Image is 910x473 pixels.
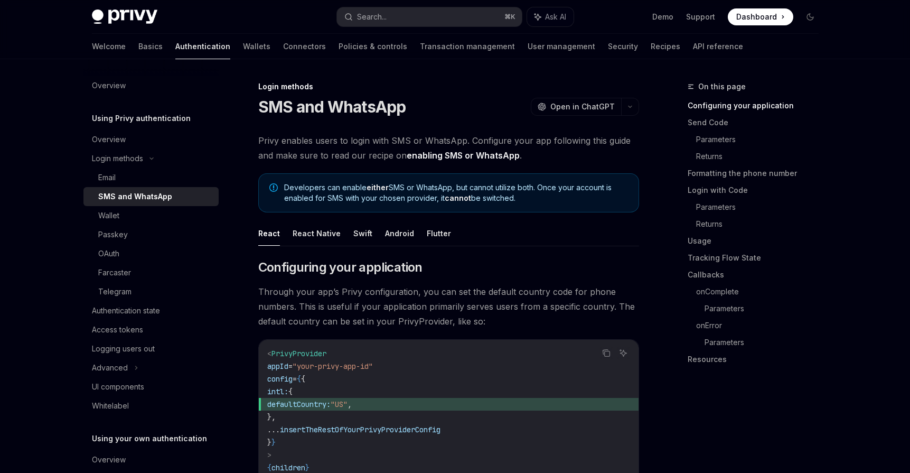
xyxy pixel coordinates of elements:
span: Open in ChatGPT [550,101,615,112]
a: Email [83,168,219,187]
div: Authentication state [92,304,160,317]
a: Dashboard [728,8,793,25]
span: ... [267,425,280,434]
a: Usage [688,233,827,249]
svg: Note [269,183,278,192]
span: { [288,387,293,396]
button: Swift [353,221,372,246]
div: Overview [92,453,126,466]
div: Search... [357,11,387,23]
a: Demo [652,12,673,22]
span: { [267,463,271,472]
h5: Using your own authentication [92,432,207,445]
a: Wallets [243,34,270,59]
a: Formatting the phone number [688,165,827,182]
h5: Using Privy authentication [92,112,191,125]
a: UI components [83,377,219,396]
div: Advanced [92,361,128,374]
a: Telegram [83,282,219,301]
a: Connectors [283,34,326,59]
strong: cannot [445,193,471,202]
span: , [348,400,352,409]
span: = [293,374,297,384]
a: Security [608,34,638,59]
div: Telegram [98,285,132,298]
a: Recipes [651,34,680,59]
span: Ask AI [545,12,566,22]
a: Whitelabel [83,396,219,415]
a: Parameters [705,300,827,317]
span: insertTheRestOfYourPrivyProviderConfig [280,425,440,434]
a: Authentication state [83,301,219,320]
a: Parameters [705,334,827,351]
span: children [271,463,305,472]
span: "your-privy-app-id" [293,361,373,371]
a: Send Code [688,114,827,131]
div: Overview [92,133,126,146]
button: Ask AI [616,346,630,360]
a: Returns [696,216,827,233]
span: PrivyProvider [271,349,326,358]
a: User management [528,34,595,59]
span: = [288,361,293,371]
div: Email [98,171,116,184]
span: } [267,438,271,447]
a: Overview [83,76,219,95]
a: Support [686,12,715,22]
span: < [267,349,271,358]
button: Flutter [427,221,451,246]
a: Overview [83,130,219,149]
span: Through your app’s Privy configuration, you can set the default country code for phone numbers. T... [258,284,639,329]
span: }, [267,412,276,422]
span: { [297,374,301,384]
a: Transaction management [420,34,515,59]
a: enabling SMS or WhatsApp [407,150,520,161]
button: Ask AI [527,7,574,26]
button: Search...⌘K [337,7,522,26]
span: appId [267,361,288,371]
a: Farcaster [83,263,219,282]
h1: SMS and WhatsApp [258,97,406,116]
a: API reference [693,34,743,59]
div: SMS and WhatsApp [98,190,172,203]
span: { [301,374,305,384]
div: Overview [92,79,126,92]
div: Logging users out [92,342,155,355]
div: Login methods [92,152,143,165]
a: Resources [688,351,827,368]
div: UI components [92,381,144,393]
span: Configuring your application [258,259,423,276]
a: Access tokens [83,320,219,339]
span: intl: [267,387,288,396]
div: Whitelabel [92,400,129,412]
div: Login methods [258,81,639,92]
div: Access tokens [92,323,143,336]
div: Wallet [98,209,119,222]
a: Overview [83,450,219,469]
a: Tracking Flow State [688,249,827,266]
a: onError [696,317,827,334]
span: ⌘ K [504,13,515,21]
strong: either [367,183,389,192]
button: React [258,221,280,246]
a: Authentication [175,34,230,59]
span: On this page [698,80,746,93]
a: Parameters [696,199,827,216]
span: "US" [331,400,348,409]
a: Returns [696,148,827,165]
span: Privy enables users to login with SMS or WhatsApp. Configure your app following this guide and ma... [258,133,639,163]
span: Developers can enable SMS or WhatsApp, but cannot utilize both. Once your account is enabled for ... [284,182,628,203]
span: } [305,463,309,472]
a: Parameters [696,131,827,148]
a: onComplete [696,283,827,300]
a: Logging users out [83,339,219,358]
img: dark logo [92,10,157,24]
a: OAuth [83,244,219,263]
a: SMS and WhatsApp [83,187,219,206]
a: Passkey [83,225,219,244]
button: React Native [293,221,341,246]
a: Login with Code [688,182,827,199]
div: OAuth [98,247,119,260]
button: Open in ChatGPT [531,98,621,116]
div: Passkey [98,228,128,241]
